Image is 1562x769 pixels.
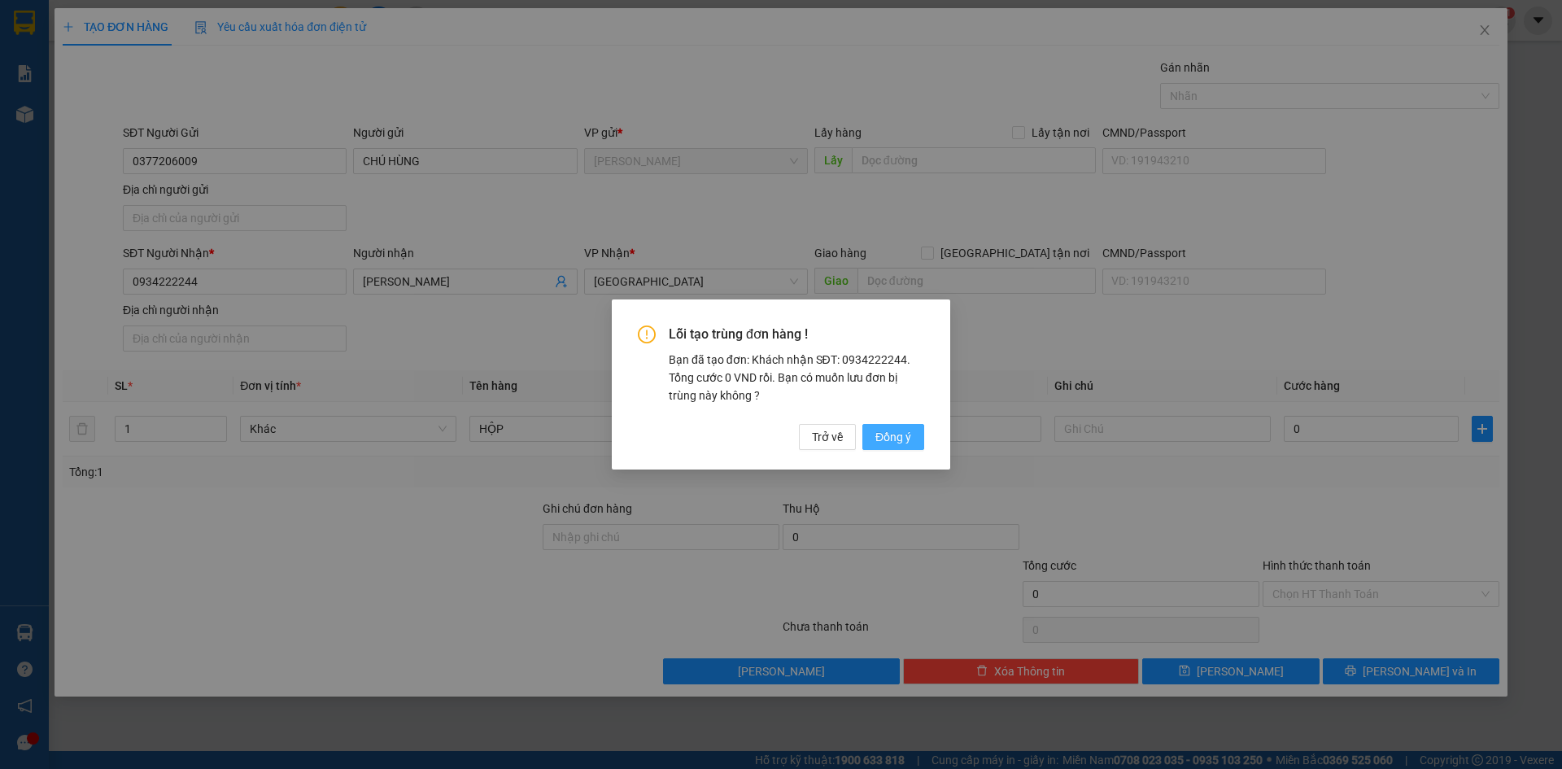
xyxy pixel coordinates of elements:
button: Đồng ý [862,424,924,450]
span: exclamation-circle [638,326,656,343]
span: Lỗi tạo trùng đơn hàng ! [669,326,924,343]
span: Đồng ý [875,428,911,446]
span: Trở về [812,428,843,446]
div: Bạn đã tạo đơn: Khách nhận SĐT: 0934222244. Tổng cước 0 VND rồi. Bạn có muốn lưu đơn bị trùng này... [669,351,924,404]
button: Trở về [799,424,856,450]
